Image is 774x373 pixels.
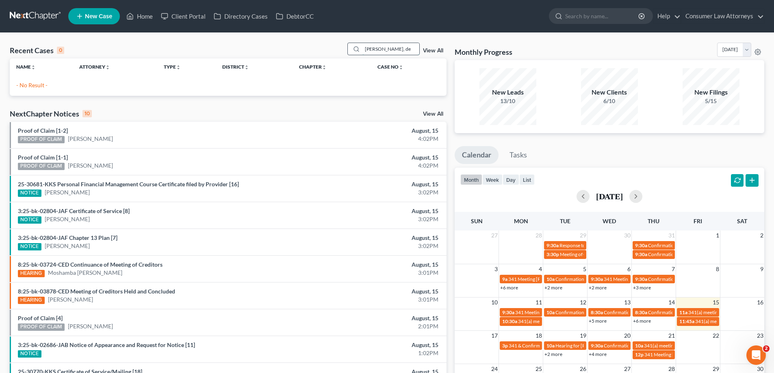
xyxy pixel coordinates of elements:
div: 1:02PM [304,349,438,357]
div: NOTICE [18,216,41,224]
a: Proof of Claim [1-2] [18,127,68,134]
span: Confirmation hearing [PERSON_NAME] [555,276,640,282]
a: [PERSON_NAME] [48,295,93,304]
h2: [DATE] [596,192,623,201]
span: Confirmation Hearing [PERSON_NAME] [648,251,734,257]
div: 2:01PM [304,322,438,330]
div: NOTICE [18,190,41,197]
div: 0 [57,47,64,54]
a: +6 more [500,285,518,291]
a: Attorneyunfold_more [79,64,110,70]
span: Response to TST's Objection [PERSON_NAME] [559,242,659,248]
i: unfold_more [244,65,249,70]
span: 2 [759,231,764,240]
a: [PERSON_NAME] [45,215,90,223]
span: 11:45a [679,318,694,324]
div: New Clients [581,88,638,97]
span: 341(a) meeting for [PERSON_NAME] [644,343,722,349]
a: 3:25-bk-02686-JAB Notice of Appearance and Request for Notice [11] [18,341,195,348]
span: 12p [635,351,644,358]
span: 11a [679,309,687,315]
div: NextChapter Notices [10,109,92,119]
div: August, 15 [304,341,438,349]
span: 9:30a [502,309,514,315]
span: 341 Meeting [PERSON_NAME] [604,276,670,282]
span: Confirmation hearing [PERSON_NAME] [648,309,733,315]
a: 25-30681-KKS Personal Financial Management Course Certificate filed by Provider [16] [18,181,239,188]
span: 341 & Confirmation Hearing [PERSON_NAME] [509,343,608,349]
span: 10 [490,298,499,307]
input: Search by name... [565,9,640,24]
span: 17 [490,331,499,341]
span: 21 [668,331,676,341]
a: [PERSON_NAME] [68,162,113,170]
a: Typeunfold_more [164,64,181,70]
button: list [519,174,535,185]
a: +5 more [589,318,607,324]
div: 4:02PM [304,135,438,143]
span: 9 [759,264,764,274]
a: Proof of Claim [1-1] [18,154,68,161]
span: Wed [603,218,616,224]
div: August, 15 [304,207,438,215]
span: Tue [560,218,570,224]
span: 8:30a [635,309,647,315]
div: New Leads [479,88,536,97]
i: unfold_more [31,65,36,70]
span: 9a [502,276,507,282]
div: PROOF OF CLAIM [18,163,65,170]
a: Calendar [455,146,499,164]
a: Nameunfold_more [16,64,36,70]
a: View All [423,111,443,117]
span: 12 [579,298,587,307]
span: 8 [715,264,720,274]
a: Moshamba [PERSON_NAME] [48,269,122,277]
div: 3:02PM [304,215,438,223]
span: 11 [535,298,543,307]
span: 341 Meeting [PERSON_NAME] [508,276,574,282]
span: Hearing for [PERSON_NAME] [555,343,619,349]
div: 3:01PM [304,269,438,277]
button: day [503,174,519,185]
a: Home [122,9,157,24]
div: 5/15 [683,97,739,105]
span: 9:30a [635,242,647,248]
span: 30 [623,231,631,240]
span: 10a [546,309,555,315]
i: unfold_more [322,65,327,70]
span: 10:30a [502,318,517,324]
span: Confirmation Hearing Tin, [GEOGRAPHIC_DATA] [555,309,661,315]
div: August, 15 [304,153,438,162]
a: [PERSON_NAME] [68,322,113,330]
span: 22 [712,331,720,341]
span: 8:30a [591,309,603,315]
a: +2 more [544,285,562,291]
span: 14 [668,298,676,307]
h3: Monthly Progress [455,47,512,57]
span: Sun [471,218,483,224]
span: Fri [694,218,702,224]
span: 31 [668,231,676,240]
span: 13 [623,298,631,307]
button: week [482,174,503,185]
a: +6 more [633,318,651,324]
div: August, 15 [304,287,438,295]
a: Proof of Claim [4] [18,315,63,321]
div: Recent Cases [10,45,64,55]
div: HEARING [18,297,45,304]
a: 3:25-bk-02804-JAF Chapter 13 Plan [7] [18,234,117,241]
span: 6 [627,264,631,274]
span: 23 [756,331,764,341]
span: 5 [582,264,587,274]
span: 9:30a [546,242,559,248]
a: +4 more [589,351,607,357]
a: DebtorCC [272,9,318,24]
a: [PERSON_NAME] [45,242,90,250]
a: Help [653,9,681,24]
span: 341 Meeting [PERSON_NAME] [515,309,581,315]
span: 341(a) meeting for [PERSON_NAME] [695,318,774,324]
span: 18 [535,331,543,341]
a: Chapterunfold_more [299,64,327,70]
span: 28 [535,231,543,240]
span: 10a [635,343,643,349]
